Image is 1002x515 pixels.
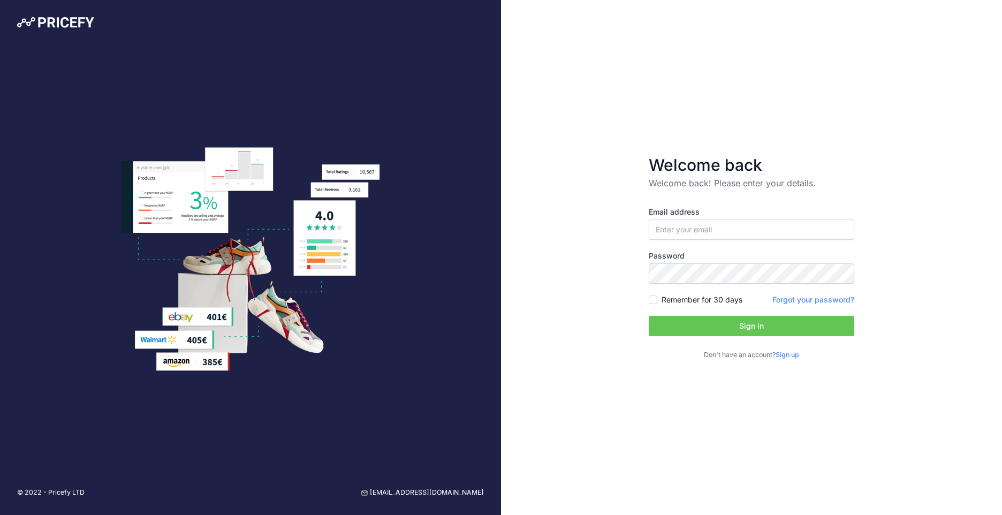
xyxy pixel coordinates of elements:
[649,155,854,175] h3: Welcome back
[649,177,854,190] p: Welcome back! Please enter your details.
[649,219,854,240] input: Enter your email
[776,351,799,359] a: Sign up
[361,488,484,498] a: [EMAIL_ADDRESS][DOMAIN_NAME]
[17,17,94,28] img: Pricefy
[649,316,854,336] button: Sign in
[649,207,854,217] label: Email address
[772,295,854,304] a: Forgot your password?
[17,488,85,498] p: © 2022 - Pricefy LTD
[649,251,854,261] label: Password
[662,294,742,305] label: Remember for 30 days
[649,350,854,360] p: Don't have an account?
